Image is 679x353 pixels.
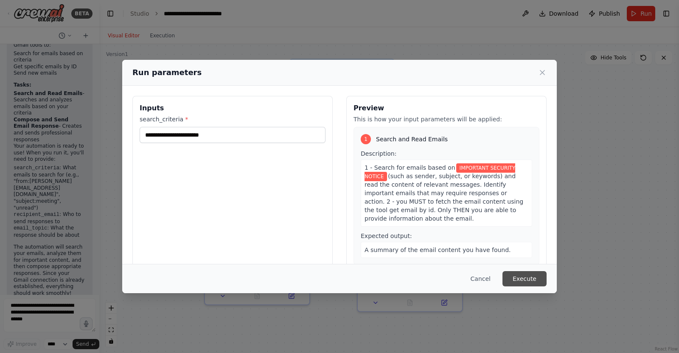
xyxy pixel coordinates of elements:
h2: Run parameters [132,67,202,78]
p: This is how your input parameters will be applied: [354,115,539,123]
span: A summary of the email content you have found. [365,247,511,253]
button: Execute [502,271,547,286]
button: Cancel [464,271,497,286]
h3: Inputs [140,103,325,113]
span: Description: [361,150,396,157]
span: Search and Read Emails [376,135,448,143]
span: Variable: search_criteria [365,163,515,181]
span: (such as sender, subject, or keywords) and read the content of relevant messages. Identify import... [365,173,523,222]
h3: Preview [354,103,539,113]
label: search_criteria [140,115,325,123]
span: 1 - Search for emails based on [365,164,455,171]
div: 1 [361,134,371,144]
span: Expected output: [361,233,412,239]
